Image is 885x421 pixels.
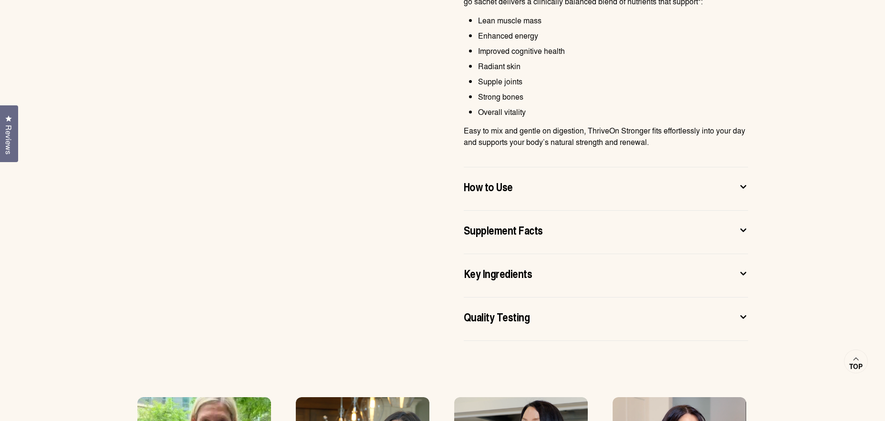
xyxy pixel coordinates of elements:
[464,179,513,194] span: How to Use
[849,362,863,371] span: Top
[2,125,15,154] span: Reviews
[464,125,748,148] p: Easy to mix and gentle on digestion, ThriveOn Stronger fits effortlessly into your day and suppor...
[464,266,748,286] button: Key Ingredients
[478,61,748,72] li: Radiant skin
[478,45,748,57] li: Improved cognitive health
[464,309,748,329] button: Quality Testing
[464,179,748,199] button: How to Use
[464,222,748,242] button: Supplement Facts
[464,266,532,281] span: Key Ingredients
[478,76,748,87] li: Supple joints
[464,222,543,237] span: Supplement Facts
[478,15,748,26] li: Lean muscle mass
[478,91,748,103] li: Strong bones
[464,309,530,324] span: Quality Testing
[478,30,748,41] li: Enhanced energy
[478,106,748,118] li: Overall vitality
